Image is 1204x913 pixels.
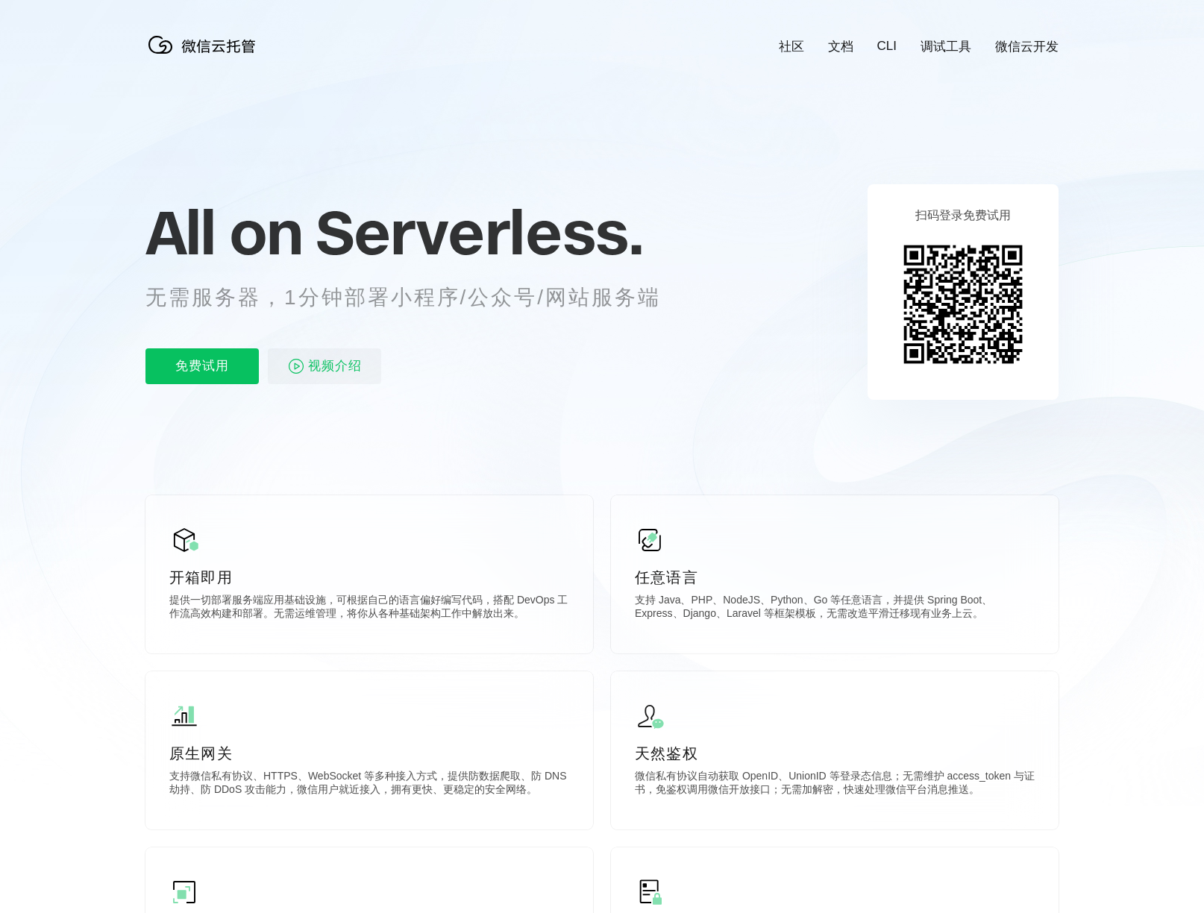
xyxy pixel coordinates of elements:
[169,594,569,624] p: 提供一切部署服务端应用基础设施，可根据自己的语言偏好编写代码，搭配 DevOps 工作流高效构建和部署。无需运维管理，将你从各种基础架构工作中解放出来。
[145,195,301,269] span: All on
[635,567,1035,588] p: 任意语言
[316,195,643,269] span: Serverless.
[169,770,569,800] p: 支持微信私有协议、HTTPS、WebSocket 等多种接入方式，提供防数据爬取、防 DNS 劫持、防 DDoS 攻击能力，微信用户就近接入，拥有更快、更稳定的安全网络。
[635,770,1035,800] p: 微信私有协议自动获取 OpenID、UnionID 等登录态信息；无需维护 access_token 与证书，免鉴权调用微信开放接口；无需加解密，快速处理微信平台消息推送。
[635,743,1035,764] p: 天然鉴权
[145,30,265,60] img: 微信云托管
[169,567,569,588] p: 开箱即用
[877,39,897,54] a: CLI
[145,49,265,62] a: 微信云托管
[921,38,971,55] a: 调试工具
[915,208,1011,224] p: 扫码登录免费试用
[995,38,1059,55] a: 微信云开发
[828,38,853,55] a: 文档
[169,743,569,764] p: 原生网关
[635,594,1035,624] p: 支持 Java、PHP、NodeJS、Python、Go 等任意语言，并提供 Spring Boot、Express、Django、Laravel 等框架模板，无需改造平滑迁移现有业务上云。
[145,348,259,384] p: 免费试用
[308,348,362,384] span: 视频介绍
[779,38,804,55] a: 社区
[287,357,305,375] img: video_play.svg
[145,283,689,313] p: 无需服务器，1分钟部署小程序/公众号/网站服务端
